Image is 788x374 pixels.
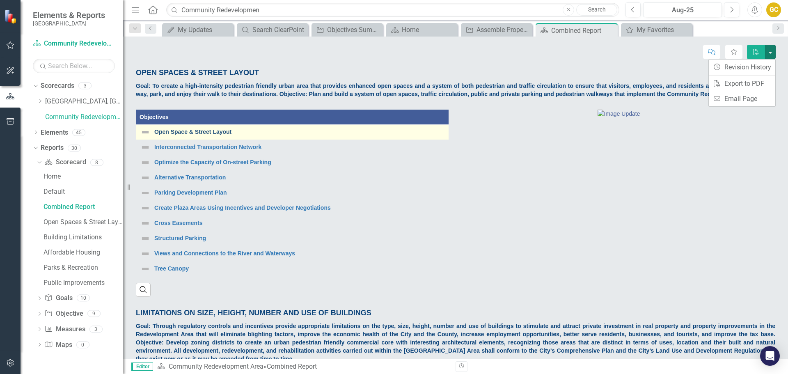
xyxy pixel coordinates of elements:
td: Double-Click to Edit Right Click for Context Menu [136,140,449,155]
a: My Favorites [623,25,690,35]
a: Interconnected Transportation Network [154,144,444,150]
a: Objectives Summary Report Public Improvements [314,25,381,35]
a: Scorecards [41,81,74,91]
span: Goal: Through regulatory controls and incentives provide appropriate limitations on the type, siz... [136,323,775,362]
input: Search Below... [33,59,115,73]
a: Objective [44,309,83,319]
a: [GEOGRAPHIC_DATA], [GEOGRAPHIC_DATA] Business Initiatives [45,97,123,106]
div: Combined Report [267,363,317,370]
div: Home [44,173,123,180]
a: Structured Parking [154,235,444,241]
a: Search ClearPoint [239,25,306,35]
a: Tree Canopy [154,266,444,272]
div: Search ClearPoint [252,25,306,35]
a: Optimize the Capacity of On-street Parking [154,159,444,165]
a: Building Limitations [41,231,123,244]
button: Aug-25 [643,2,722,17]
a: Community Redevelopment Area [33,39,115,48]
div: Objectives Summary Report Public Improvements [327,25,381,35]
span: Editor [131,363,153,371]
td: Double-Click to Edit Right Click for Context Menu [136,231,449,246]
img: Not Defined [140,264,150,274]
a: Search [576,4,617,16]
a: Views and Connections to the River and Waterways [154,250,444,257]
img: Not Defined [140,218,150,228]
button: GC [766,2,781,17]
td: Double-Click to Edit Right Click for Context Menu [136,124,449,140]
img: Not Defined [140,234,150,243]
td: Double-Click to Edit Right Click for Context Menu [136,200,449,216]
strong: OPEN SPACES & STREET LAYOUT [136,69,259,77]
a: Goals [44,294,72,303]
span: LIMITATIONS ON SIZE, HEIGHT, NUMBER AND USE OF BUILDINGS [136,309,371,317]
div: 30 [68,145,81,151]
div: Assemble Property where CRA Efforts can be Successfully Leveraged [476,25,530,35]
a: Create Plaza Areas Using Incentives and Developer Negotiations [154,205,444,211]
a: Combined Report [41,200,123,213]
a: Maps [44,340,72,350]
div: Parks & Recreation [44,264,123,271]
div: Aug-25 [646,5,719,15]
td: Double-Click to Edit Right Click for Context Menu [136,261,449,276]
td: Double-Click to Edit Right Click for Context Menu [136,170,449,185]
div: 0 [76,341,89,348]
a: Revision History [709,60,775,75]
a: Elements [41,128,68,138]
a: Default [41,185,123,198]
a: Community Redevelopment Area [169,363,263,370]
a: Public Improvements [41,276,123,289]
div: 9 [87,310,101,317]
div: 3 [78,83,92,89]
img: Not Defined [140,142,150,152]
div: Default [44,188,123,195]
div: 3 [89,326,103,333]
a: Home [41,170,123,183]
a: Parks & Recreation [41,261,123,274]
a: Home [388,25,456,35]
img: Image Update [598,110,640,118]
small: [GEOGRAPHIC_DATA] [33,20,105,27]
a: Open Spaces & Street Layout [41,216,123,229]
td: Double-Click to Edit Right Click for Context Menu [136,246,449,261]
a: Open Space & Street Layout [154,129,444,135]
td: Double-Click to Edit Right Click for Context Menu [136,155,449,170]
a: Scorecard [44,158,86,167]
a: Community Redevelopment Area [45,112,123,122]
strong: Goal: To create a high-intensity pedestrian friendly urban area that provides enhanced open space... [136,83,775,97]
div: My Updates [178,25,231,35]
input: Search ClearPoint... [166,3,619,17]
div: 8 [90,159,103,166]
img: Not Defined [140,173,150,183]
div: Combined Report [551,25,616,36]
img: Not Defined [140,249,150,259]
img: ClearPoint Strategy [4,9,18,24]
td: Double-Click to Edit Right Click for Context Menu [136,185,449,200]
a: Export to PDF [709,76,775,91]
a: Measures [44,325,85,334]
div: Open Intercom Messenger [760,346,780,366]
div: » [157,362,449,372]
div: Public Improvements [44,279,123,287]
a: Cross Easements [154,220,444,226]
div: Combined Report [44,203,123,211]
div: 45 [72,129,85,136]
span: Elements & Reports [33,10,105,20]
img: Not Defined [140,158,150,167]
a: Email Page [709,91,775,106]
a: Affordable Housing [41,246,123,259]
img: Not Defined [140,203,150,213]
a: My Updates [164,25,231,35]
a: Parking Development Plan [154,190,444,196]
div: Building Limitations [44,234,123,241]
a: Assemble Property where CRA Efforts can be Successfully Leveraged [463,25,530,35]
img: Not Defined [140,127,150,137]
a: Alternative Transportation [154,174,444,181]
a: Reports [41,143,64,153]
div: Home [402,25,456,35]
div: Affordable Housing [44,249,123,256]
div: 10 [77,295,90,302]
div: My Favorites [637,25,690,35]
img: Not Defined [140,188,150,198]
td: Double-Click to Edit Right Click for Context Menu [136,216,449,231]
